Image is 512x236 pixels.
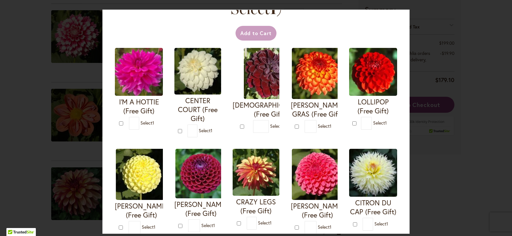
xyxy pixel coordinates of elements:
[174,96,221,123] h4: CENTER COURT (Free Gift)
[349,48,397,96] img: LOLLIPOP (Free Gift)
[270,123,284,129] span: Select
[115,48,163,96] img: I'M A HOTTIE (Free Gift)
[244,48,295,99] img: VOODOO (Free Gift)
[140,120,154,126] span: Select
[291,202,344,219] h4: [PERSON_NAME] (Free Gift)
[233,101,306,118] h4: [DEMOGRAPHIC_DATA] (Free Gift)
[199,127,212,133] span: Select
[292,48,343,99] img: MARDY GRAS (Free Gift)
[318,224,332,230] span: Select
[373,120,387,126] span: Select
[258,219,272,225] span: Select
[349,198,397,216] h4: CITRON DU CAP (Free Gift)
[201,222,215,228] span: Select
[233,197,279,215] h4: CRAZY LEGS (Free Gift)
[233,149,279,196] img: CRAZY LEGS (Free Gift)
[349,97,397,115] h4: LOLLIPOP (Free Gift)
[330,224,332,230] span: 1
[349,149,397,197] img: CITRON DU CAP (Free Gift)
[385,120,387,126] span: 1
[318,123,332,129] span: Select
[211,127,212,133] span: 1
[374,221,388,227] span: Select
[115,97,163,115] h4: I'M A HOTTIE (Free Gift)
[152,120,154,126] span: 1
[213,222,215,228] span: 1
[174,200,228,218] h4: [PERSON_NAME] (Free Gift)
[154,224,156,230] span: 1
[115,202,168,219] h4: [PERSON_NAME] (Free Gift)
[175,149,227,198] img: IVANETTI (Free Gift)
[291,101,344,118] h4: [PERSON_NAME] GRAS (Free Gift)
[292,149,343,200] img: REBECCA LYNN (Free Gift)
[174,48,221,95] img: CENTER COURT (Free Gift)
[270,219,272,225] span: 1
[142,224,156,230] span: Select
[116,149,167,200] img: NETTIE (Free Gift)
[330,123,332,129] span: 1
[5,213,23,231] iframe: Launch Accessibility Center
[386,221,388,227] span: 1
